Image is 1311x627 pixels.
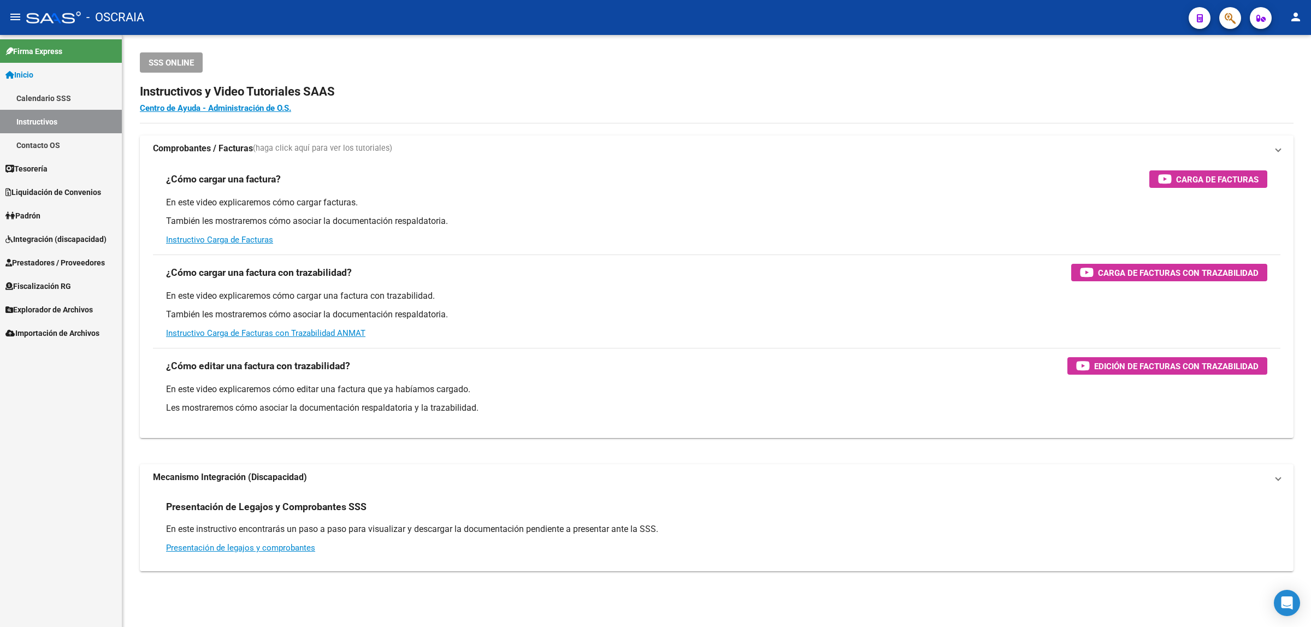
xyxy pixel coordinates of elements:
strong: Comprobantes / Facturas [153,143,253,155]
mat-icon: person [1289,10,1302,23]
span: Carga de Facturas con Trazabilidad [1098,266,1259,280]
p: También les mostraremos cómo asociar la documentación respaldatoria. [166,215,1267,227]
p: En este video explicaremos cómo editar una factura que ya habíamos cargado. [166,383,1267,395]
span: - OSCRAIA [86,5,144,29]
p: También les mostraremos cómo asociar la documentación respaldatoria. [166,309,1267,321]
span: Integración (discapacidad) [5,233,107,245]
a: Centro de Ayuda - Administración de O.S. [140,103,291,113]
span: Edición de Facturas con Trazabilidad [1094,359,1259,373]
button: Carga de Facturas [1149,170,1267,188]
span: Importación de Archivos [5,327,99,339]
span: Fiscalización RG [5,280,71,292]
button: Carga de Facturas con Trazabilidad [1071,264,1267,281]
span: Liquidación de Convenios [5,186,101,198]
button: Edición de Facturas con Trazabilidad [1067,357,1267,375]
span: Tesorería [5,163,48,175]
strong: Mecanismo Integración (Discapacidad) [153,471,307,483]
button: SSS ONLINE [140,52,203,73]
span: Inicio [5,69,33,81]
h3: ¿Cómo cargar una factura con trazabilidad? [166,265,352,280]
mat-icon: menu [9,10,22,23]
span: SSS ONLINE [149,58,194,68]
div: Open Intercom Messenger [1274,590,1300,616]
span: Carga de Facturas [1176,173,1259,186]
p: En este video explicaremos cómo cargar facturas. [166,197,1267,209]
span: (haga click aquí para ver los tutoriales) [253,143,392,155]
mat-expansion-panel-header: Mecanismo Integración (Discapacidad) [140,464,1294,490]
p: Les mostraremos cómo asociar la documentación respaldatoria y la trazabilidad. [166,402,1267,414]
div: Mecanismo Integración (Discapacidad) [140,490,1294,571]
a: Instructivo Carga de Facturas con Trazabilidad ANMAT [166,328,365,338]
span: Firma Express [5,45,62,57]
h3: ¿Cómo cargar una factura? [166,171,281,187]
mat-expansion-panel-header: Comprobantes / Facturas(haga click aquí para ver los tutoriales) [140,135,1294,162]
div: Comprobantes / Facturas(haga click aquí para ver los tutoriales) [140,162,1294,438]
a: Presentación de legajos y comprobantes [166,543,315,553]
h3: Presentación de Legajos y Comprobantes SSS [166,499,367,514]
h2: Instructivos y Video Tutoriales SAAS [140,81,1294,102]
span: Prestadores / Proveedores [5,257,105,269]
span: Explorador de Archivos [5,304,93,316]
p: En este instructivo encontrarás un paso a paso para visualizar y descargar la documentación pendi... [166,523,1267,535]
p: En este video explicaremos cómo cargar una factura con trazabilidad. [166,290,1267,302]
h3: ¿Cómo editar una factura con trazabilidad? [166,358,350,374]
a: Instructivo Carga de Facturas [166,235,273,245]
span: Padrón [5,210,40,222]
